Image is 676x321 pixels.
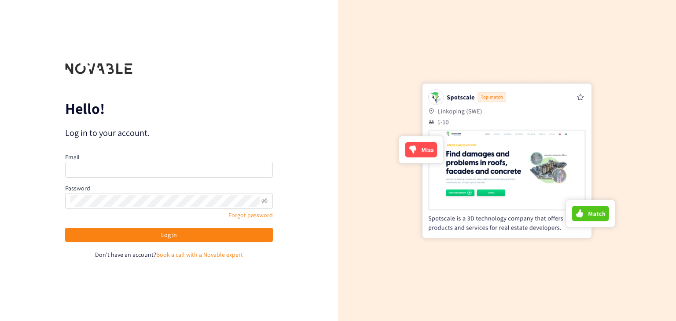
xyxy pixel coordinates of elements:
[261,198,268,204] span: eye-invisible
[65,102,273,116] p: Hello!
[228,211,273,219] a: Forgot password
[65,127,273,139] p: Log in to your account.
[156,251,243,259] a: Book a call with a Novable expert
[65,184,90,192] label: Password
[65,153,80,161] label: Email
[65,228,273,242] button: Log in
[95,251,156,259] span: Don't have an account?
[161,230,177,240] span: Log in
